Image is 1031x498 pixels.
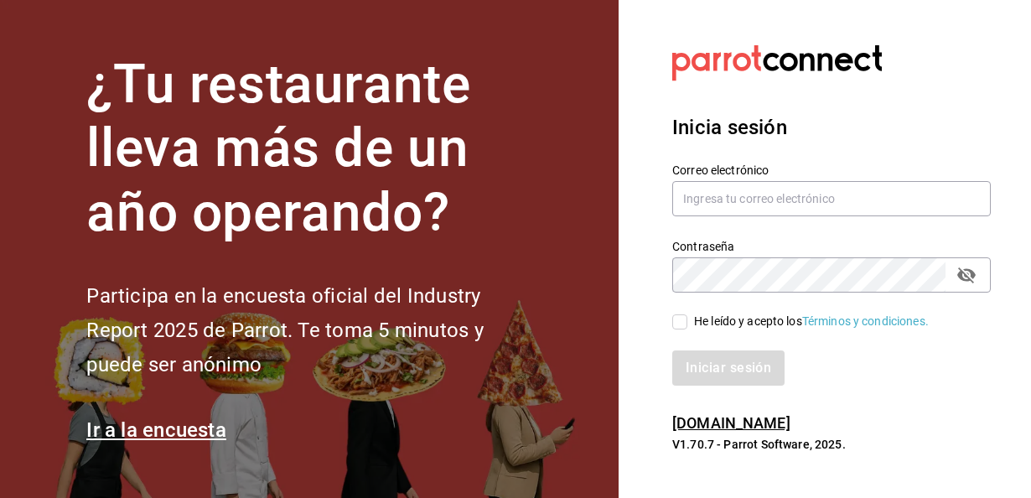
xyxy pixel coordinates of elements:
label: Correo electrónico [672,163,991,175]
input: Ingresa tu correo electrónico [672,181,991,216]
button: passwordField [952,261,981,289]
a: [DOMAIN_NAME] [672,414,790,432]
a: Términos y condiciones. [802,314,929,328]
label: Contraseña [672,240,991,252]
h1: ¿Tu restaurante lleva más de un año operando? [86,53,539,246]
h3: Inicia sesión [672,112,991,143]
a: Ir a la encuesta [86,418,226,442]
div: He leído y acepto los [694,313,929,330]
h2: Participa en la encuesta oficial del Industry Report 2025 de Parrot. Te toma 5 minutos y puede se... [86,279,539,381]
p: V1.70.7 - Parrot Software, 2025. [672,436,991,453]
